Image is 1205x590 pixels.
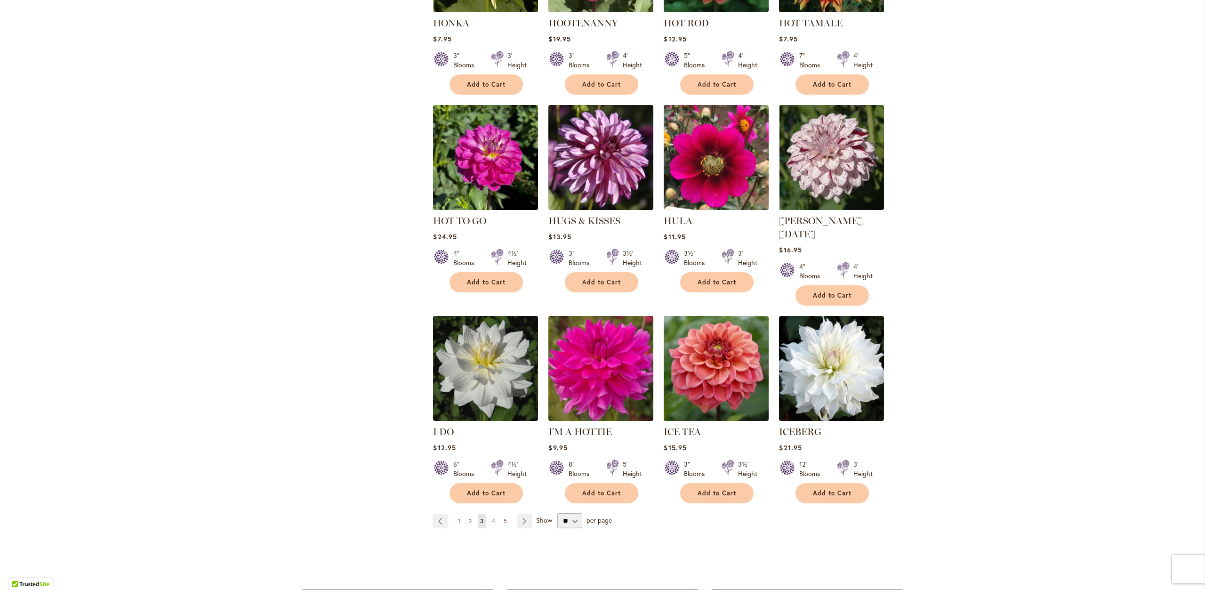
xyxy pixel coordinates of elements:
img: HOT TO GO [433,105,538,210]
img: I DO [433,316,538,421]
a: HUGS & KISSES [548,215,620,226]
div: 3½" Blooms [684,249,710,267]
a: I DO [433,414,538,423]
span: $9.95 [548,443,567,452]
div: 6" Blooms [453,460,480,478]
img: ICEBERG [779,316,884,421]
button: Add to Cart [565,272,638,292]
a: HONKA [433,17,469,29]
div: 3' Height [738,249,757,267]
button: Add to Cart [795,483,869,503]
div: 4" Blooms [799,262,826,281]
span: 1 [458,517,460,525]
button: Add to Cart [795,285,869,306]
span: $7.95 [433,34,451,43]
a: ICE TEA [664,414,769,423]
div: 3' Height [853,460,873,478]
div: 7" Blooms [799,51,826,70]
span: Add to Cart [582,81,621,89]
span: Add to Cart [698,489,736,497]
a: ICEBERG [779,426,821,437]
span: Show [536,516,552,525]
a: ICEBERG [779,414,884,423]
span: 4 [492,517,495,525]
a: HOT TO GO [433,203,538,212]
a: ICE TEA [664,426,701,437]
a: HOT TO GO [433,215,486,226]
a: HULIN'S CARNIVAL [779,203,884,212]
span: $21.95 [779,443,802,452]
span: 5 [504,517,507,525]
a: HOOTENANNY [548,5,653,14]
span: Add to Cart [467,81,506,89]
a: HULA [664,215,692,226]
a: I'm A Hottie [548,414,653,423]
button: Add to Cart [565,483,638,503]
div: 8" Blooms [569,460,595,478]
div: 5" Blooms [684,51,710,70]
button: Add to Cart [680,272,754,292]
span: Add to Cart [467,489,506,497]
span: $11.95 [664,232,685,241]
button: Add to Cart [450,272,523,292]
span: 3 [480,517,483,525]
img: ICE TEA [664,316,769,421]
span: Add to Cart [813,489,852,497]
div: 4½' Height [507,249,527,267]
a: 4 [490,514,498,528]
button: Add to Cart [450,74,523,95]
span: $13.95 [548,232,571,241]
a: HOT TAMALE [779,17,843,29]
a: 5 [501,514,509,528]
div: 3" Blooms [569,249,595,267]
button: Add to Cart [565,74,638,95]
div: 3½' Height [623,249,642,267]
button: Add to Cart [680,74,754,95]
div: 4' Height [738,51,757,70]
span: $19.95 [548,34,570,43]
div: 4' Height [853,51,873,70]
span: Add to Cart [467,278,506,286]
span: $7.95 [779,34,797,43]
span: Add to Cart [582,489,621,497]
button: Add to Cart [680,483,754,503]
a: 1 [456,514,463,528]
div: 5' Height [623,460,642,478]
span: Add to Cart [698,278,736,286]
img: I'm A Hottie [548,316,653,421]
div: 3" Blooms [684,460,710,478]
div: 3" Blooms [569,51,595,70]
span: per page [586,516,612,525]
div: 4' Height [853,262,873,281]
div: 4" Blooms [453,249,480,267]
span: $24.95 [433,232,457,241]
span: Add to Cart [698,81,736,89]
a: I DO [433,426,454,437]
a: I'M A HOTTIE [548,426,612,437]
div: 4' Height [623,51,642,70]
img: HULIN'S CARNIVAL [779,105,884,210]
div: 12" Blooms [799,460,826,478]
span: $12.95 [433,443,456,452]
button: Add to Cart [795,74,869,95]
a: Hot Tamale [779,5,884,14]
a: HUGS & KISSES [548,203,653,212]
a: HOT ROD [664,17,709,29]
a: HOOTENANNY [548,17,618,29]
span: Add to Cart [813,81,852,89]
span: 2 [469,517,472,525]
a: HULA [664,203,769,212]
span: $16.95 [779,245,802,254]
iframe: Launch Accessibility Center [7,557,33,583]
span: $12.95 [664,34,686,43]
img: HUGS & KISSES [548,105,653,210]
div: 3" Blooms [453,51,480,70]
button: Add to Cart [450,483,523,503]
a: [PERSON_NAME] [DATE] [779,215,863,240]
span: $15.95 [664,443,686,452]
div: 3' Height [507,51,527,70]
a: 2 [466,514,474,528]
div: 4½' Height [507,460,527,478]
span: Add to Cart [582,278,621,286]
div: 3½' Height [738,460,757,478]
